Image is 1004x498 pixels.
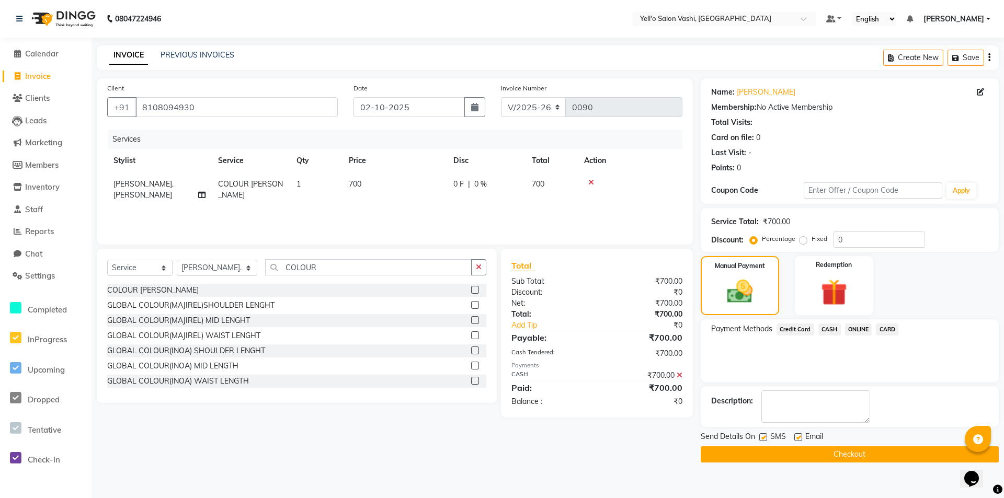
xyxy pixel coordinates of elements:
[113,179,174,200] span: [PERSON_NAME].[PERSON_NAME]
[578,149,682,172] th: Action
[25,226,54,236] span: Reports
[711,102,988,113] div: No Active Membership
[28,395,60,404] span: Dropped
[3,48,89,60] a: Calendar
[737,87,795,98] a: [PERSON_NAME]
[804,182,942,199] input: Enter Offer / Coupon Code
[3,159,89,171] a: Members
[3,115,89,127] a: Leads
[532,179,544,189] span: 700
[25,115,47,125] span: Leads
[511,260,535,271] span: Total
[597,331,690,344] div: ₹700.00
[25,93,50,103] span: Clients
[3,71,89,83] a: Invoice
[474,179,487,190] span: 0 %
[290,149,343,172] th: Qty
[353,84,368,93] label: Date
[511,361,682,370] div: Payments
[3,204,89,216] a: Staff
[3,226,89,238] a: Reports
[960,456,994,488] iframe: chat widget
[504,381,597,394] div: Paid:
[948,50,984,66] button: Save
[28,305,67,315] span: Completed
[218,179,283,200] span: COLOUR [PERSON_NAME]
[107,345,265,356] div: GLOBAL COLOUR(INOA) SHOULDER LENGHT
[812,234,827,244] label: Fixed
[777,323,814,335] span: Credit Card
[504,370,597,381] div: CASH
[701,446,999,462] button: Checkout
[737,163,741,173] div: 0
[813,276,855,309] img: _gift.svg
[25,204,43,214] span: Staff
[107,285,199,296] div: COLOUR [PERSON_NAME]
[453,179,464,190] span: 0 F
[504,276,597,287] div: Sub Total:
[701,431,755,444] span: Send Details On
[25,160,59,170] span: Members
[28,425,61,435] span: Tentative
[770,431,786,444] span: SMS
[107,376,249,387] div: GLOBAL COLOUR(INOA) WAIST LENGTH
[526,149,578,172] th: Total
[107,330,260,341] div: GLOBAL COLOUR(MAJIREL) WAIST LENGHT
[504,320,612,331] a: Add Tip
[447,149,526,172] th: Disc
[756,132,760,143] div: 0
[719,277,760,306] img: _cash.svg
[504,348,597,359] div: Cash Tendered:
[161,50,234,60] a: PREVIOUS INVOICES
[711,147,746,158] div: Last Visit:
[28,365,65,375] span: Upcoming
[3,270,89,282] a: Settings
[107,149,212,172] th: Stylist
[28,334,67,344] span: InProgress
[711,117,752,128] div: Total Visits:
[296,179,301,189] span: 1
[818,323,841,335] span: CASH
[597,370,690,381] div: ₹700.00
[3,137,89,149] a: Marketing
[711,396,753,407] div: Description:
[107,315,250,326] div: GLOBAL COLOUR(MAJIREL) MID LENGHT
[883,50,943,66] button: Create New
[711,323,772,334] span: Payment Methods
[265,259,472,275] input: Search or Scan
[923,14,984,25] span: [PERSON_NAME]
[135,97,338,117] input: Search by Name/Mobile/Email/Code
[715,261,765,271] label: Manual Payment
[212,149,290,172] th: Service
[762,234,795,244] label: Percentage
[3,248,89,260] a: Chat
[805,431,823,444] span: Email
[711,163,735,173] div: Points:
[25,182,60,192] span: Inventory
[711,102,757,113] div: Membership:
[25,249,42,259] span: Chat
[28,455,60,465] span: Check-In
[107,97,136,117] button: +91
[597,396,690,407] div: ₹0
[504,298,597,309] div: Net:
[25,49,59,59] span: Calendar
[504,287,597,298] div: Discount:
[748,147,751,158] div: -
[597,276,690,287] div: ₹700.00
[597,309,690,320] div: ₹700.00
[504,331,597,344] div: Payable:
[115,4,161,33] b: 08047224946
[597,298,690,309] div: ₹700.00
[107,300,275,311] div: GLOBAL COLOUR(MAJIREL)SHOULDER LENGHT
[25,271,55,281] span: Settings
[763,216,790,227] div: ₹700.00
[109,46,148,65] a: INVOICE
[25,137,62,147] span: Marketing
[711,185,804,196] div: Coupon Code
[504,309,597,320] div: Total:
[597,287,690,298] div: ₹0
[711,216,759,227] div: Service Total:
[711,87,735,98] div: Name:
[107,84,124,93] label: Client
